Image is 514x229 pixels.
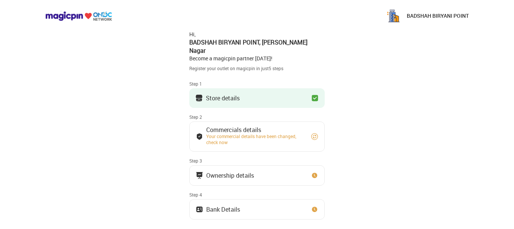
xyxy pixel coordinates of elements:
div: BADSHAH BIRYANI POINT , [PERSON_NAME] Nagar [189,38,325,55]
img: clock_icon_new.67dbf243.svg [311,172,318,179]
img: checkbox_green.749048da.svg [311,94,319,102]
p: BADSHAH BIRYANI POINT [407,12,469,20]
div: Store details [206,96,240,100]
img: refresh_circle.10b5a287.svg [311,133,318,140]
div: Ownership details [206,174,254,177]
img: clock_icon_new.67dbf243.svg [311,206,318,213]
div: Step 4 [189,192,325,198]
button: Commercials detailsYour commercial details have been changed, check now [189,121,325,152]
img: bank_details_tick.fdc3558c.svg [196,133,203,140]
div: Bank Details [206,207,240,211]
img: ownership_icon.37569ceb.svg [196,206,203,213]
div: Commercials details [206,128,304,132]
img: storeIcon.9b1f7264.svg [195,94,203,102]
div: Step 2 [189,114,325,120]
button: Bank Details [189,199,325,220]
img: ondc-logo-new-small.8a59708e.svg [45,11,112,21]
div: Step 1 [189,81,325,87]
img: e5X3Psnr7DUq2hK-mk6FOEdUjpTR1mGZCOnf856zWhuEda32ebLu0l41XWgi6_4GKgWegnClgoCy0E8TDyPTXaK8LA [386,8,401,23]
div: Hi, Become a magicpin partner [DATE]! [189,31,325,62]
button: Ownership details [189,165,325,186]
div: Register your outlet on magicpin in just 5 steps [189,65,325,72]
img: commercials_icon.983f7837.svg [196,172,203,179]
div: Step 3 [189,158,325,164]
div: Your commercial details have been changed, check now [206,133,304,145]
button: Store details [189,88,325,108]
